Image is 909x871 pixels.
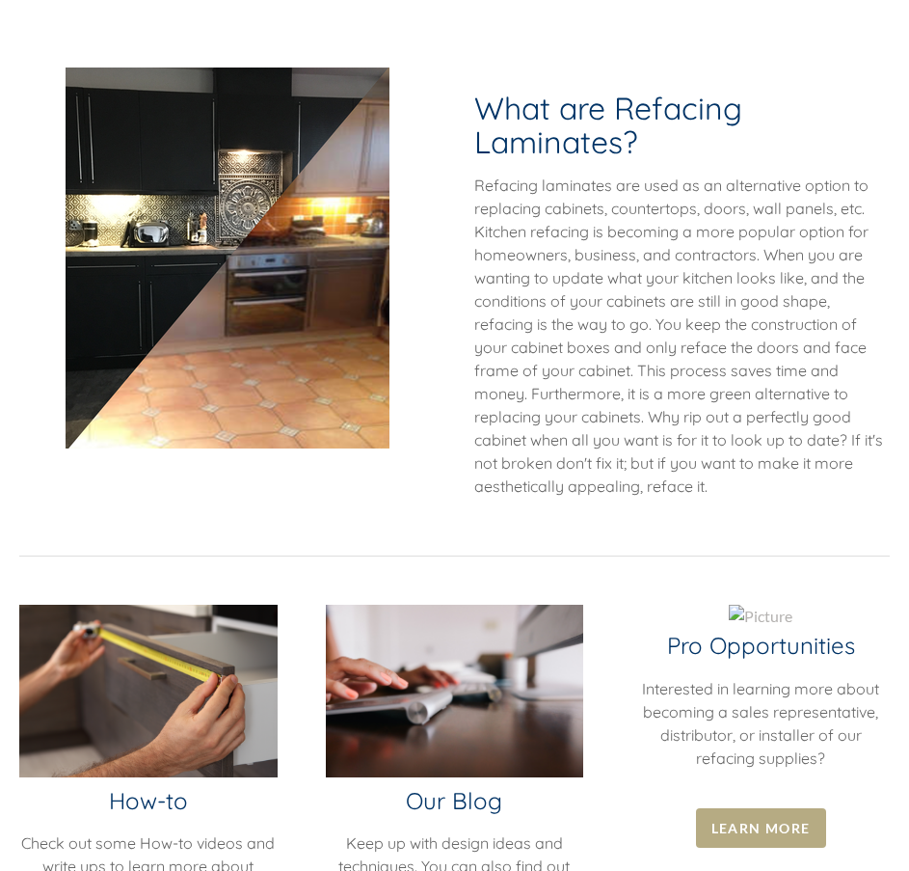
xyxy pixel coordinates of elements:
font: Pro Opportunities [667,631,855,660]
img: Picture [326,605,584,776]
font: Our Blog [406,786,502,815]
font: How-to [109,786,188,815]
img: Picture [19,605,278,776]
span: Refacing laminates are used as an alternative option to replacing cabinets, countertops, doors, w... [474,176,883,496]
img: Picture [66,68,389,449]
a: Learn More [696,808,826,848]
img: Picture [729,605,792,628]
font: What are Refacing Laminates? [474,89,742,161]
span: Interested in learning more about becoming a sales representative, distributor, or installer of o... [642,679,879,768]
